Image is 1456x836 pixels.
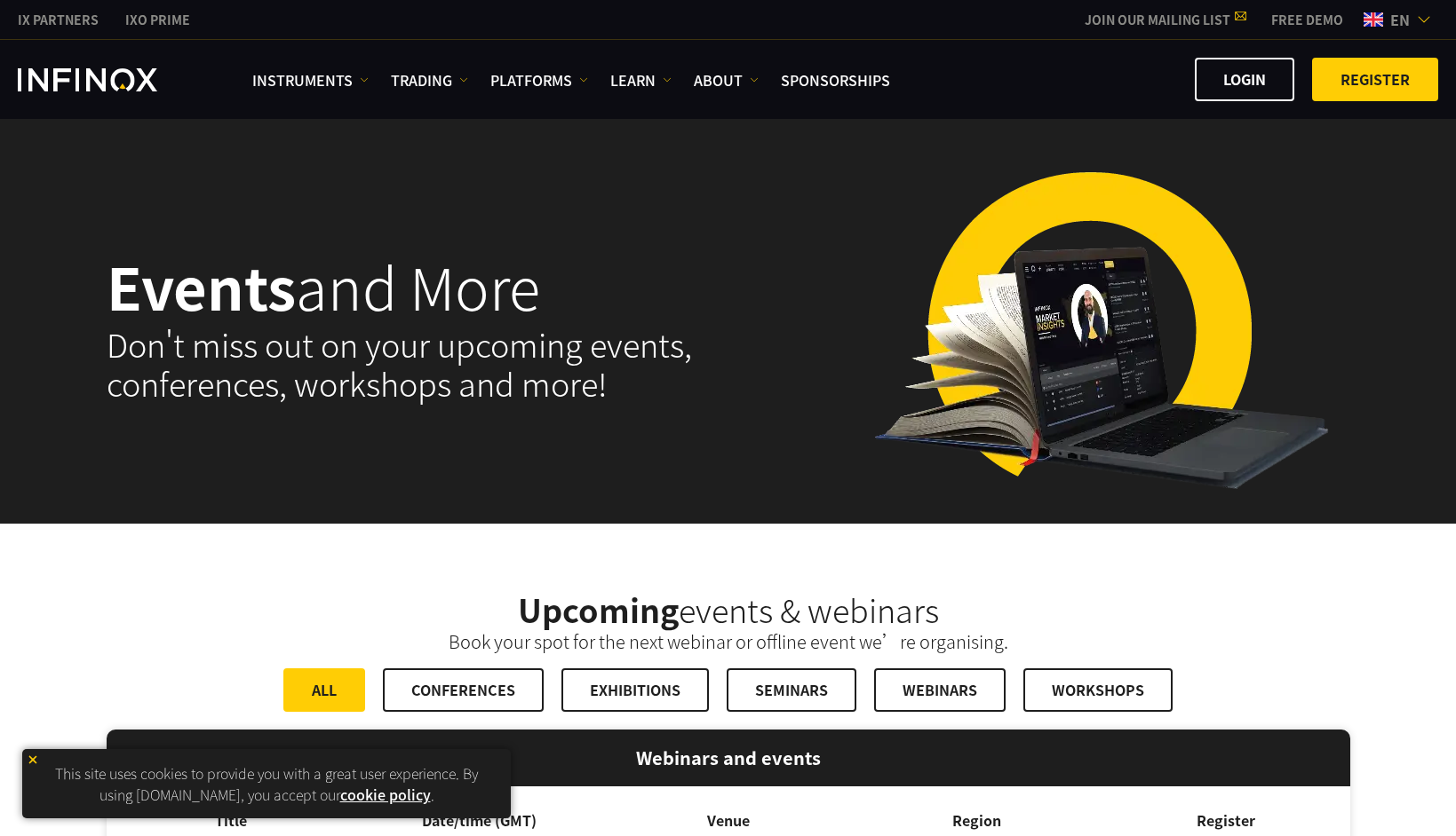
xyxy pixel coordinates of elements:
[107,325,704,403] h2: Don't miss out on your upcoming events, conferences, workshops and more!
[18,68,199,91] a: INFINOX Logo
[1258,11,1357,29] a: INFINOX MENU
[1023,668,1173,712] a: WORKSHOPS
[383,668,544,712] a: CONFERENCES
[31,758,502,809] p: This site uses cookies to provide you with a great user experience. By using [DOMAIN_NAME], you a...
[636,745,821,770] strong: Webinars and events
[391,69,468,91] a: TRADING
[27,753,39,766] img: yellow close icon
[107,244,296,327] strong: Events
[1195,58,1294,101] a: LOGIN
[107,629,1350,654] p: Book your spot for the next webinar or offline event we’re organising.
[4,11,112,29] a: INFINOX
[781,69,890,91] a: SPONSORSHIPS
[490,69,588,91] a: PLATFORMS
[1071,11,1258,28] a: JOIN OUR MAILING LIST
[107,256,704,316] h1: and More
[112,11,203,29] a: INFINOX
[610,69,672,91] a: Learn
[252,69,369,91] a: Instruments
[283,668,365,712] a: ALL
[340,784,431,805] a: cookie policy
[1312,58,1438,101] a: REGISTER
[727,668,856,712] a: SEMINARS
[518,586,679,632] strong: Upcoming
[694,69,759,91] a: ABOUT
[874,668,1006,712] a: WEBINARS
[1383,9,1417,30] span: en
[107,590,1350,629] h2: events & webinars
[561,668,709,712] a: EXHIBITIONS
